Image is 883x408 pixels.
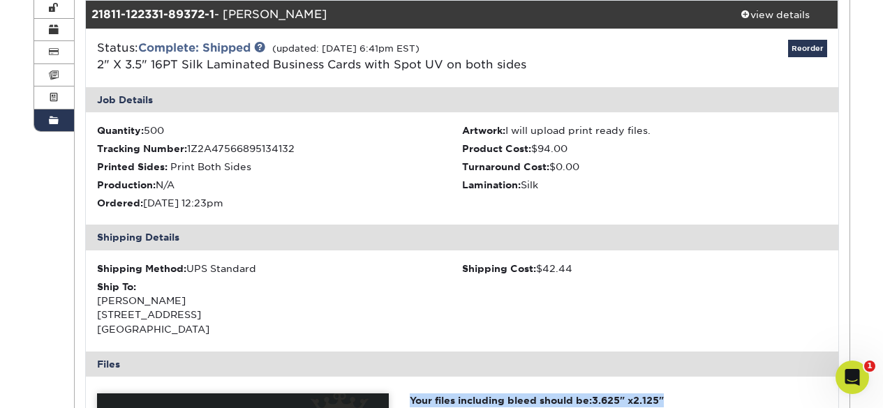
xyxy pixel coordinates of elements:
[97,197,143,209] strong: Ordered:
[462,178,827,192] li: Silk
[462,125,505,136] strong: Artwork:
[410,395,664,406] strong: Your files including bleed should be: " x "
[86,225,838,250] div: Shipping Details
[272,43,420,54] small: (updated: [DATE] 6:41pm EST)
[633,395,659,406] span: 2.125
[97,178,462,192] li: N/A
[462,142,827,156] li: $94.00
[170,161,251,172] span: Print Both Sides
[462,160,827,174] li: $0.00
[462,263,536,274] strong: Shipping Cost:
[462,179,521,190] strong: Lamination:
[97,125,144,136] strong: Quantity:
[97,281,136,292] strong: Ship To:
[592,395,620,406] span: 3.625
[462,262,827,275] div: $42.44
[86,352,838,377] div: Files
[97,179,156,190] strong: Production:
[836,361,869,394] iframe: Intercom live chat
[462,143,531,154] strong: Product Cost:
[86,87,838,112] div: Job Details
[462,123,827,137] li: I will upload print ready files.
[97,58,526,71] a: 2" X 3.5" 16PT Silk Laminated Business Cards with Spot UV on both sides
[97,143,187,154] strong: Tracking Number:
[788,40,827,57] a: Reorder
[3,365,119,403] iframe: Google Customer Reviews
[97,280,462,337] div: [PERSON_NAME] [STREET_ADDRESS] [GEOGRAPHIC_DATA]
[97,123,462,137] li: 500
[138,41,251,54] a: Complete: Shipped
[97,263,186,274] strong: Shipping Method:
[87,40,587,73] div: Status:
[91,8,214,21] strong: 21811-122331-89372-1
[97,262,462,275] div: UPS Standard
[187,143,295,154] span: 1Z2A47566895134132
[713,8,838,22] div: view details
[713,1,838,29] a: view details
[86,1,713,29] div: - [PERSON_NAME]
[462,161,549,172] strong: Turnaround Cost:
[97,196,462,210] li: [DATE] 12:23pm
[864,361,875,372] span: 1
[97,161,168,172] strong: Printed Sides:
